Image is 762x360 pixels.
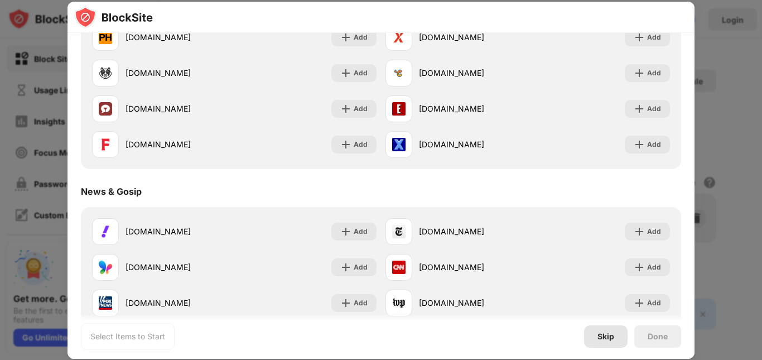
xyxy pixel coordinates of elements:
div: Add [354,68,368,79]
div: [DOMAIN_NAME] [126,67,234,79]
div: [DOMAIN_NAME] [126,31,234,43]
div: [DOMAIN_NAME] [126,261,234,273]
img: logo-blocksite.svg [74,6,153,28]
div: Add [354,262,368,273]
div: Add [354,32,368,43]
img: favicons [392,31,406,44]
div: Add [354,139,368,150]
div: [DOMAIN_NAME] [126,225,234,237]
div: [DOMAIN_NAME] [419,138,528,150]
div: Add [354,226,368,237]
div: [DOMAIN_NAME] [419,225,528,237]
img: favicons [99,66,112,80]
img: favicons [392,261,406,274]
div: Add [647,139,661,150]
img: favicons [99,261,112,274]
img: favicons [99,296,112,310]
div: Done [648,332,668,341]
div: Add [354,297,368,309]
div: Add [647,32,661,43]
img: favicons [392,296,406,310]
img: favicons [99,138,112,151]
img: favicons [99,225,112,238]
img: favicons [392,138,406,151]
div: Select Items to Start [90,331,165,342]
div: [DOMAIN_NAME] [126,138,234,150]
img: favicons [392,102,406,116]
div: Add [647,68,661,79]
div: News & Gosip [81,186,142,197]
div: [DOMAIN_NAME] [126,103,234,114]
div: Add [647,226,661,237]
img: favicons [99,102,112,116]
div: Add [647,103,661,114]
img: favicons [99,31,112,44]
div: Add [354,103,368,114]
div: Add [647,297,661,309]
div: [DOMAIN_NAME] [419,31,528,43]
img: favicons [392,66,406,80]
img: favicons [392,225,406,238]
div: [DOMAIN_NAME] [419,297,528,309]
div: Skip [597,332,614,341]
div: [DOMAIN_NAME] [419,103,528,114]
div: [DOMAIN_NAME] [419,67,528,79]
div: Add [647,262,661,273]
div: [DOMAIN_NAME] [126,297,234,309]
div: [DOMAIN_NAME] [419,261,528,273]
